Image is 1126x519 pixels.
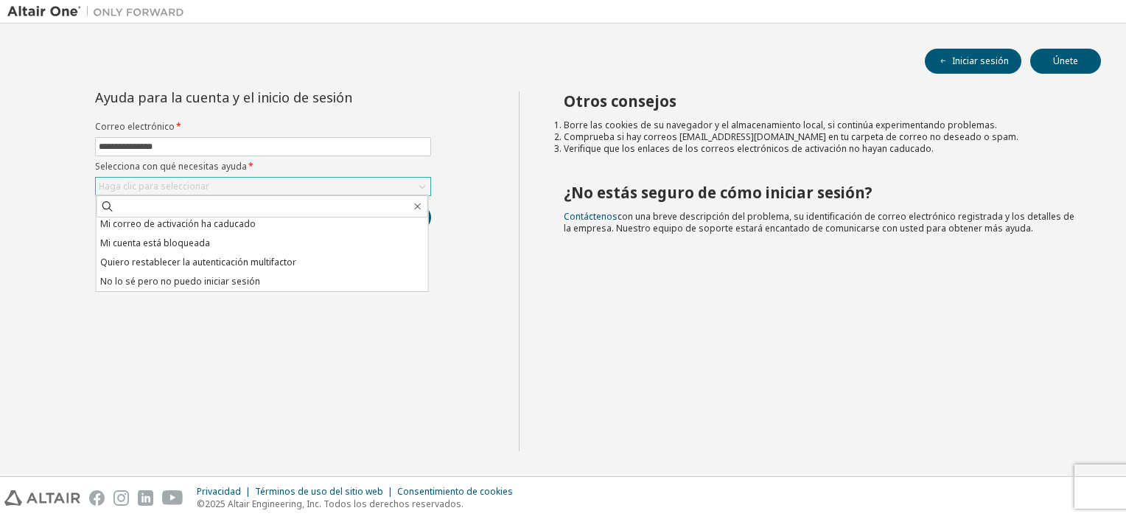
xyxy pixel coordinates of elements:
[564,210,618,223] a: Contáctenos
[564,119,1075,131] li: Borre las cookies de su navegador y el almacenamiento local, si continúa experimentando problemas.
[95,91,364,103] div: Ayuda para la cuenta y el inicio de sesión
[95,160,247,173] font: Selecciona con qué necesitas ayuda
[99,181,209,192] div: Haga clic para seleccionar
[564,183,1075,202] h2: ¿No estás seguro de cómo iniciar sesión?
[197,486,255,498] div: Privacidad
[564,91,1075,111] h2: Otros consejos
[205,498,464,510] font: 2025 Altair Engineering, Inc. Todos los derechos reservados.
[197,498,522,510] p: ©
[162,490,183,506] img: youtube.svg
[255,486,397,498] div: Términos de uso del sitio web
[397,486,522,498] div: Consentimiento de cookies
[952,55,1009,67] font: Iniciar sesión
[564,210,1074,234] span: con una breve descripción del problema, su identificación de correo electrónico registrada y los ...
[4,490,80,506] img: altair_logo.svg
[1030,49,1101,74] button: Únete
[564,131,1075,143] li: Comprueba si hay correos [EMAIL_ADDRESS][DOMAIN_NAME] en tu carpeta de correo no deseado o spam.
[113,490,129,506] img: instagram.svg
[95,120,175,133] font: Correo electrónico
[925,49,1021,74] button: Iniciar sesión
[97,215,428,234] li: Mi correo de activación ha caducado
[564,143,1075,155] li: Verifique que los enlaces de los correos electrónicos de activación no hayan caducado.
[96,178,430,195] div: Haga clic para seleccionar
[89,490,105,506] img: facebook.svg
[138,490,153,506] img: linkedin.svg
[7,4,192,19] img: Altair Uno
